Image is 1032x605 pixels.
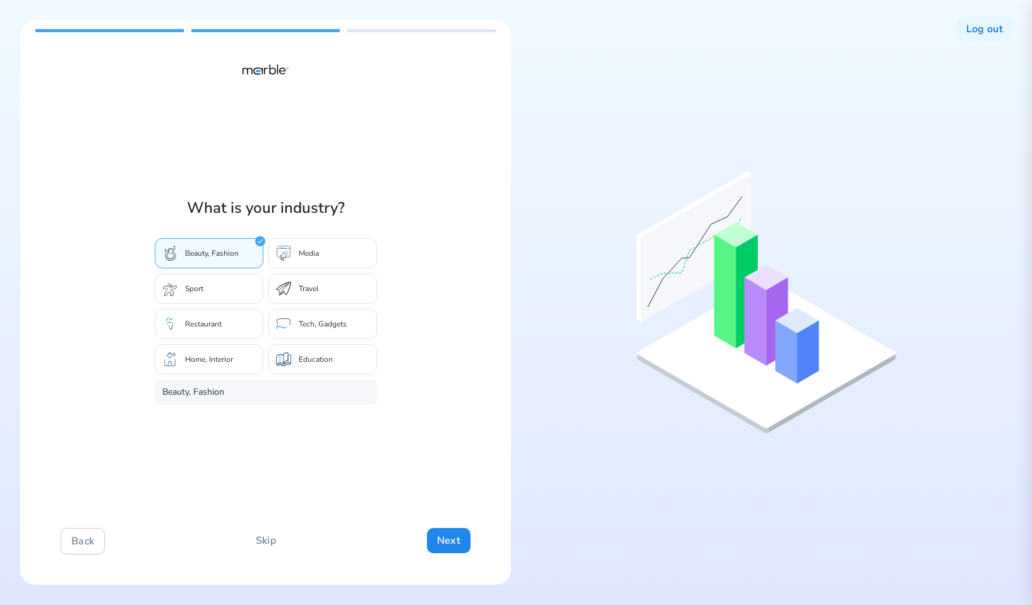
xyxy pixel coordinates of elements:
[427,528,471,553] button: Next
[185,284,203,294] p: Sport
[299,354,333,364] p: Education
[299,319,347,329] p: Tech, Gadgets
[61,528,105,554] button: Back
[185,354,233,364] p: Home, Interior
[155,380,377,405] input: Enter your own
[299,248,319,258] p: Media
[956,16,1013,42] button: Log out
[299,284,319,294] p: Travel
[246,528,286,553] button: Skip
[185,248,239,258] p: Beauty, Fashion
[155,198,377,218] h1: What is your industry?
[185,319,222,329] p: Restaurant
